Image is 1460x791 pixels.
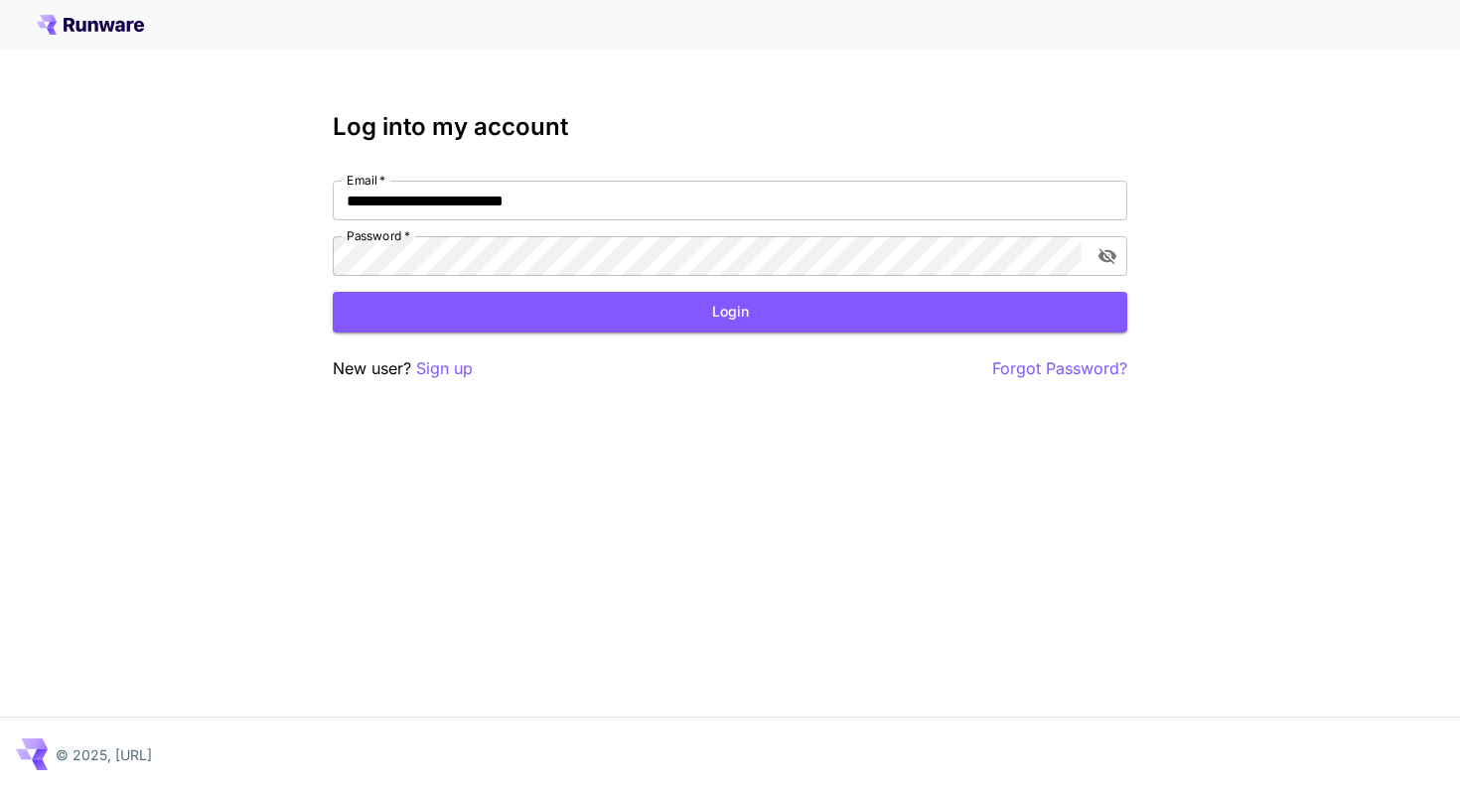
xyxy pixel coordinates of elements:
p: © 2025, [URL] [56,744,152,765]
button: Login [333,292,1127,332]
button: toggle password visibility [1090,238,1125,274]
h3: Log into my account [333,113,1127,141]
p: New user? [333,356,473,381]
label: Email [347,172,385,189]
button: Sign up [416,356,473,381]
label: Password [347,227,410,244]
button: Forgot Password? [992,356,1127,381]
